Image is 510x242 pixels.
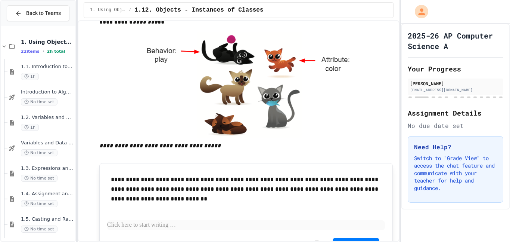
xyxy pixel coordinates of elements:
span: Variables and Data Types - Quiz [21,140,74,146]
span: No time set [21,200,57,207]
div: [PERSON_NAME] [410,80,501,87]
span: • [43,48,44,54]
h1: 2025-26 AP Computer Science A [408,30,503,51]
h3: Need Help? [414,143,497,151]
span: 2h total [47,49,65,54]
span: 1.3. Expressions and Output [New] [21,165,74,172]
span: 1h [21,73,39,80]
button: Back to Teams [7,5,69,21]
div: No due date set [408,121,503,130]
span: No time set [21,149,57,156]
span: 1.4. Assignment and Input [21,191,74,197]
span: 1h [21,124,39,131]
div: [EMAIL_ADDRESS][DOMAIN_NAME] [410,87,501,93]
span: Introduction to Algorithms, Programming, and Compilers [21,89,74,95]
span: 1.1. Introduction to Algorithms, Programming, and Compilers [21,64,74,70]
span: No time set [21,226,57,233]
span: / [129,7,131,13]
h2: Assignment Details [408,108,503,118]
span: Back to Teams [26,9,61,17]
h2: Your Progress [408,64,503,74]
span: 1. Using Objects and Methods [90,7,126,13]
span: 1.2. Variables and Data Types [21,114,74,121]
span: 1.5. Casting and Ranges of Values [21,216,74,223]
div: My Account [407,3,430,20]
span: 22 items [21,49,40,54]
span: 1. Using Objects and Methods [21,39,74,45]
span: No time set [21,175,57,182]
p: Switch to "Grade View" to access the chat feature and communicate with your teacher for help and ... [414,154,497,192]
span: 1.12. Objects - Instances of Classes [134,6,264,15]
span: No time set [21,98,57,105]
